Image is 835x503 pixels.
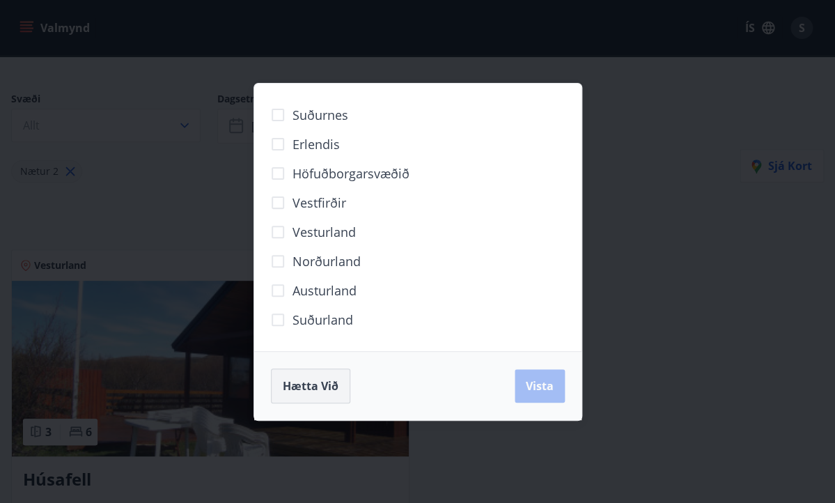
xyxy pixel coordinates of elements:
[292,223,356,241] span: Vesturland
[292,164,409,183] span: Höfuðborgarsvæðið
[292,106,348,124] span: Suðurnes
[271,369,350,403] button: Hætta við
[283,378,338,394] span: Hætta við
[292,252,361,270] span: Norðurland
[292,194,346,212] span: Vestfirðir
[292,135,340,153] span: Erlendis
[292,311,353,329] span: Suðurland
[292,281,357,300] span: Austurland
